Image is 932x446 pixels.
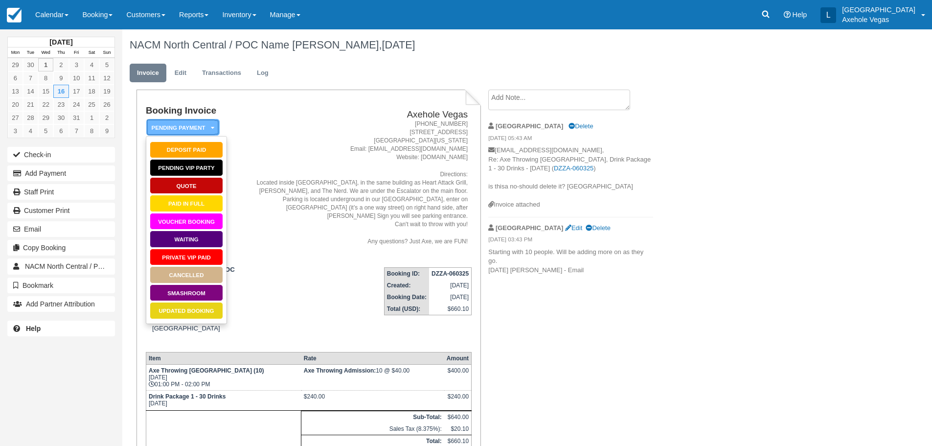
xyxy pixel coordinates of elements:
th: Item [146,352,301,365]
a: 8 [38,71,53,85]
a: 12 [99,71,114,85]
strong: [GEOGRAPHIC_DATA] [496,224,563,232]
button: Check-in [7,147,115,163]
a: Updated Booking [150,302,223,319]
a: Help [7,321,115,336]
td: $20.10 [444,423,472,435]
a: 23 [53,98,68,111]
span: NACM North Central / POC Name [PERSON_NAME] [25,262,187,270]
span: Help [793,11,807,19]
td: [DATE] 01:00 PM - 02:00 PM [146,365,301,391]
th: Booking ID: [384,267,429,280]
a: 22 [38,98,53,111]
a: Delete [568,122,593,130]
th: Tue [23,47,38,58]
a: Transactions [195,64,249,83]
td: [DATE] [429,291,472,303]
a: 7 [23,71,38,85]
em: Pending Payment [146,119,220,136]
a: Edit [565,224,582,232]
a: 13 [8,85,23,98]
strong: Axe Throwing [GEOGRAPHIC_DATA] (10) [149,367,264,374]
a: Quote [150,177,223,194]
th: Amount [444,352,472,365]
i: Help [784,11,791,18]
strong: NACM North Central / POC Name [PERSON_NAME] [152,266,235,281]
div: $240.00 [447,393,469,408]
a: Customer Print [7,203,115,218]
th: Wed [38,47,53,58]
th: Sun [99,47,114,58]
a: 29 [8,58,23,71]
div: $400.00 [447,367,469,382]
h1: NACM North Central / POC Name [PERSON_NAME], [130,39,814,51]
td: $660.10 [429,303,472,315]
a: 18 [84,85,99,98]
a: 7 [69,124,84,138]
th: Mon [8,47,23,58]
div: Invoice attached [488,200,653,210]
a: Voucher Booking [150,213,223,230]
p: [EMAIL_ADDRESS][DOMAIN_NAME], Re: Axe Throwing [GEOGRAPHIC_DATA], Drink Package 1 - 30 Drinks - [... [488,146,653,200]
img: checkfront-main-nav-mini-logo.png [7,8,22,23]
a: Deposit Paid [150,141,223,159]
a: Log [250,64,276,83]
a: 29 [38,111,53,124]
a: 21 [23,98,38,111]
a: 6 [8,71,23,85]
strong: Axe Throwing Admission [304,367,376,374]
a: 4 [84,58,99,71]
button: Email [7,221,115,237]
a: Edit [167,64,194,83]
b: Help [26,325,41,332]
strong: [GEOGRAPHIC_DATA] [496,122,563,130]
a: 27 [8,111,23,124]
a: 17 [69,85,84,98]
a: 24 [69,98,84,111]
button: Bookmark [7,278,115,293]
a: 15 [38,85,53,98]
a: 3 [8,124,23,138]
th: Rate [301,352,444,365]
td: [DATE] [429,280,472,291]
a: Pending VIP Party [150,159,223,176]
strong: Drink Package 1 - 30 Drinks [149,393,226,400]
a: Invoice [130,64,166,83]
button: Add Partner Attribution [7,296,115,312]
a: Pending Payment [146,118,216,137]
a: Paid in Full [150,195,223,212]
a: 11 [84,71,99,85]
p: Axehole Vegas [842,15,915,24]
a: 9 [99,124,114,138]
th: Total (USD): [384,303,429,315]
div: L [820,7,836,23]
th: Thu [53,47,68,58]
strong: [DATE] [49,38,72,46]
address: [PHONE_NUMBER] [STREET_ADDRESS] [GEOGRAPHIC_DATA][US_STATE] Email: [EMAIL_ADDRESS][DOMAIN_NAME] W... [243,120,468,246]
td: 10 @ $40.00 [301,365,444,391]
a: 26 [99,98,114,111]
a: Waiting [150,231,223,248]
h2: Axehole Vegas [243,110,468,120]
a: 2 [99,111,114,124]
span: [DATE] [382,39,415,51]
a: Smashroom [150,284,223,302]
a: 2 [53,58,68,71]
a: 25 [84,98,99,111]
a: 10 [69,71,84,85]
a: 30 [53,111,68,124]
th: Booking Date: [384,291,429,303]
a: 31 [69,111,84,124]
td: $640.00 [444,411,472,423]
a: NACM North Central / POC Name [PERSON_NAME] [7,258,115,274]
button: Add Payment [7,165,115,181]
a: 16 [53,85,68,98]
th: Fri [69,47,84,58]
a: 9 [53,71,68,85]
em: [DATE] 05:43 AM [488,134,653,145]
th: Sat [84,47,99,58]
a: 1 [84,111,99,124]
a: Delete [586,224,610,232]
a: DZZA-060325 [554,164,593,172]
a: 28 [23,111,38,124]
